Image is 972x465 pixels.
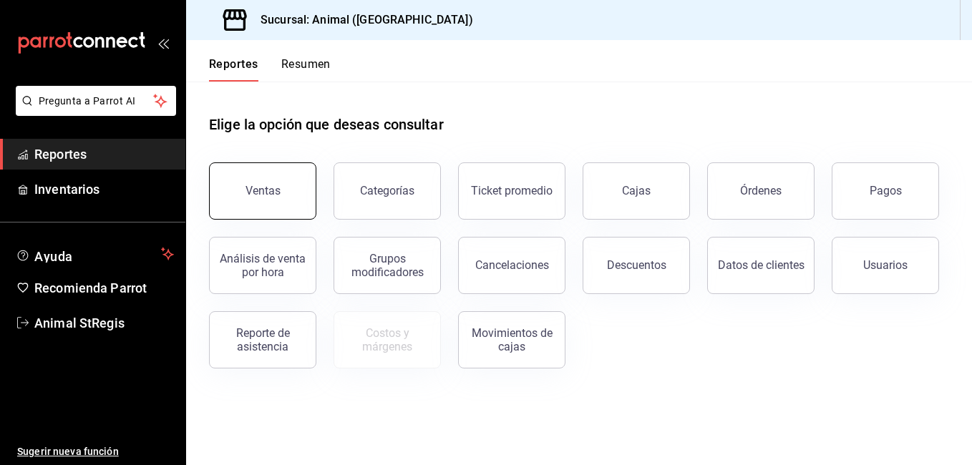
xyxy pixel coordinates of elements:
button: Descuentos [583,237,690,294]
button: Datos de clientes [707,237,815,294]
button: Pregunta a Parrot AI [16,86,176,116]
span: Recomienda Parrot [34,278,174,298]
div: Costos y márgenes [343,326,432,353]
button: Órdenes [707,162,815,220]
button: Resumen [281,57,331,82]
div: Órdenes [740,184,782,197]
div: Reporte de asistencia [218,326,307,353]
div: Cajas [622,184,651,197]
div: Ventas [246,184,281,197]
h3: Sucursal: Animal ([GEOGRAPHIC_DATA]) [249,11,473,29]
div: Ticket promedio [471,184,553,197]
button: Movimientos de cajas [458,311,565,368]
h1: Elige la opción que deseas consultar [209,114,444,135]
div: Cancelaciones [475,258,549,272]
span: Sugerir nueva función [17,444,174,459]
div: Movimientos de cajas [467,326,556,353]
button: Análisis de venta por hora [209,237,316,294]
div: navigation tabs [209,57,331,82]
div: Categorías [360,184,414,197]
button: Categorías [334,162,441,220]
button: Reportes [209,57,258,82]
button: Cancelaciones [458,237,565,294]
div: Pagos [870,184,902,197]
button: Usuarios [832,237,939,294]
button: Contrata inventarios para ver este reporte [334,311,441,368]
a: Pregunta a Parrot AI [10,104,176,119]
button: Pagos [832,162,939,220]
button: Ticket promedio [458,162,565,220]
button: Cajas [583,162,690,220]
div: Descuentos [607,258,666,272]
span: Animal StRegis [34,313,174,333]
div: Usuarios [863,258,908,272]
div: Datos de clientes [718,258,805,272]
button: open_drawer_menu [157,37,169,49]
button: Reporte de asistencia [209,311,316,368]
div: Análisis de venta por hora [218,252,307,279]
span: Ayuda [34,245,155,263]
div: Grupos modificadores [343,252,432,279]
span: Reportes [34,145,174,164]
button: Ventas [209,162,316,220]
span: Pregunta a Parrot AI [39,94,154,109]
span: Inventarios [34,180,174,199]
button: Grupos modificadores [334,237,441,294]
